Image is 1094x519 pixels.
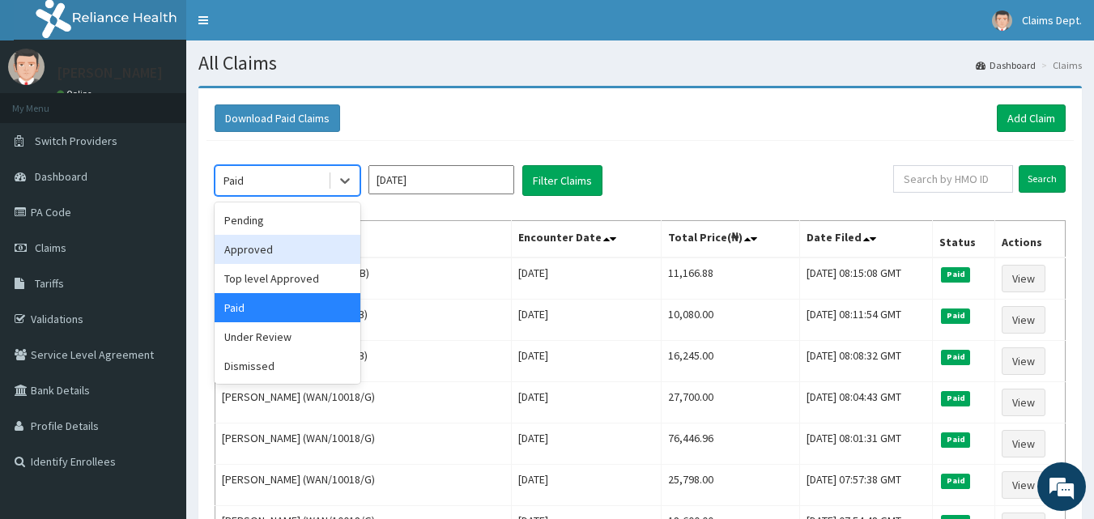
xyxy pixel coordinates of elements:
[661,257,799,300] td: 11,166.88
[512,221,661,258] th: Encounter Date
[215,382,512,423] td: [PERSON_NAME] (WAN/10018/G)
[215,423,512,465] td: [PERSON_NAME] (WAN/10018/G)
[976,58,1036,72] a: Dashboard
[1002,389,1045,416] a: View
[661,221,799,258] th: Total Price(₦)
[1002,471,1045,499] a: View
[1019,165,1066,193] input: Search
[35,134,117,148] span: Switch Providers
[35,169,87,184] span: Dashboard
[522,165,602,196] button: Filter Claims
[368,165,514,194] input: Select Month and Year
[1037,58,1082,72] li: Claims
[933,221,994,258] th: Status
[941,350,970,364] span: Paid
[215,264,360,293] div: Top level Approved
[799,465,933,506] td: [DATE] 07:57:38 GMT
[198,53,1082,74] h1: All Claims
[1002,306,1045,334] a: View
[941,474,970,488] span: Paid
[215,235,360,264] div: Approved
[799,300,933,341] td: [DATE] 08:11:54 GMT
[57,88,96,100] a: Online
[215,322,360,351] div: Under Review
[661,300,799,341] td: 10,080.00
[799,423,933,465] td: [DATE] 08:01:31 GMT
[512,341,661,382] td: [DATE]
[941,308,970,323] span: Paid
[223,172,244,189] div: Paid
[266,8,304,47] div: Minimize live chat window
[1002,430,1045,457] a: View
[994,221,1065,258] th: Actions
[215,206,360,235] div: Pending
[1002,265,1045,292] a: View
[512,382,661,423] td: [DATE]
[215,257,512,300] td: [PERSON_NAME] (NEL/10082/B)
[941,432,970,447] span: Paid
[512,257,661,300] td: [DATE]
[30,81,66,121] img: d_794563401_company_1708531726252_794563401
[215,351,360,381] div: Dismissed
[215,293,360,322] div: Paid
[661,423,799,465] td: 76,446.96
[215,465,512,506] td: [PERSON_NAME] (WAN/10018/G)
[893,165,1013,193] input: Search by HMO ID
[512,423,661,465] td: [DATE]
[799,257,933,300] td: [DATE] 08:15:08 GMT
[35,240,66,255] span: Claims
[997,104,1066,132] a: Add Claim
[799,382,933,423] td: [DATE] 08:04:43 GMT
[8,347,309,403] textarea: Type your message and hit 'Enter'
[215,104,340,132] button: Download Paid Claims
[215,300,512,341] td: [PERSON_NAME] (HIC/10087/B)
[661,465,799,506] td: 25,798.00
[512,465,661,506] td: [DATE]
[215,341,512,382] td: [PERSON_NAME] (HIC/10087/B)
[1002,347,1045,375] a: View
[661,382,799,423] td: 27,700.00
[512,300,661,341] td: [DATE]
[941,391,970,406] span: Paid
[215,221,512,258] th: Name
[941,267,970,282] span: Paid
[992,11,1012,31] img: User Image
[57,66,163,80] p: [PERSON_NAME]
[799,221,933,258] th: Date Filed
[94,156,223,320] span: We're online!
[8,49,45,85] img: User Image
[1022,13,1082,28] span: Claims Dept.
[661,341,799,382] td: 16,245.00
[35,276,64,291] span: Tariffs
[84,91,272,112] div: Chat with us now
[799,341,933,382] td: [DATE] 08:08:32 GMT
